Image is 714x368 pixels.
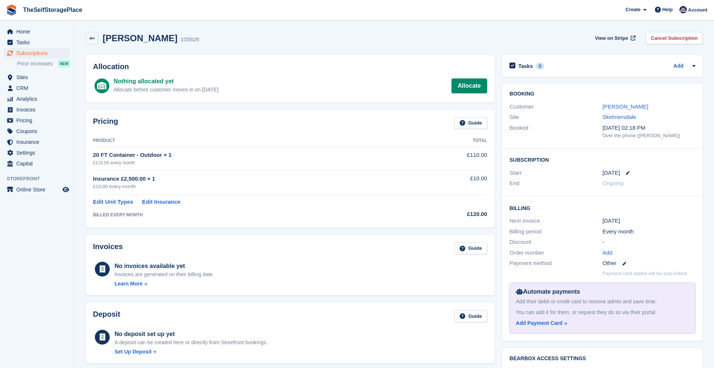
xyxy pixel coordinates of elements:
span: Price increases [17,60,53,67]
div: Add their debit or credit card to remove admin and save time. [516,298,689,306]
h2: Tasks [518,63,533,70]
div: Site [509,113,602,122]
h2: Deposit [93,310,120,322]
img: stora-icon-8386f47178a22dfd0bd8f6a31ec36ba5ce8667c1dd55bd0f319d3a0aa187defe.svg [6,4,17,16]
div: 105828 [180,35,199,44]
span: Online Store [16,184,61,195]
span: Analytics [16,94,61,104]
div: Other [602,259,695,268]
h2: Invoices [93,242,123,255]
div: Nothing allocated yet [113,77,218,86]
a: Edit Unit Types [93,198,133,206]
a: menu [4,184,70,195]
a: Allocate [451,78,487,93]
th: Product [93,135,414,147]
h2: Booking [509,91,695,97]
div: £120.00 [414,210,487,219]
a: menu [4,48,70,58]
a: menu [4,72,70,83]
div: Start [509,169,602,177]
h2: Pricing [93,117,118,129]
div: No deposit set up yet [115,330,268,339]
div: £10.00 every month [93,183,414,190]
h2: [PERSON_NAME] [103,33,177,43]
a: menu [4,104,70,115]
span: Insurance [16,137,61,147]
div: Insurance £2,500.00 × 1 [93,175,414,183]
div: [DATE] 02:18 PM [602,124,695,132]
span: CRM [16,83,61,93]
h2: BearBox Access Settings [509,356,695,362]
div: Add Payment Card [516,319,562,327]
div: No invoices available yet [115,262,214,271]
div: End [509,179,602,188]
a: menu [4,94,70,104]
a: menu [4,83,70,93]
span: Subscriptions [16,48,61,58]
span: Home [16,26,61,37]
span: Capital [16,158,61,169]
a: TheSelfStoragePlace [20,4,85,16]
a: Price increases NEW [17,59,70,68]
span: Create [625,6,640,13]
a: View on Stripe [592,32,637,44]
div: [DATE] [602,217,695,225]
div: Discount [509,238,602,246]
h2: Billing [509,204,695,212]
div: £110.00 every month [93,159,414,166]
div: BILLED EVERY MONTH [93,212,414,218]
div: Payment method [509,259,602,268]
a: Cancel Subscription [646,32,703,44]
a: Add Payment Card [516,319,686,327]
h2: Allocation [93,62,487,71]
a: menu [4,115,70,126]
div: Booked [509,124,602,139]
span: Pricing [16,115,61,126]
a: Guide [454,242,487,255]
a: menu [4,158,70,169]
th: Total [414,135,487,147]
span: Help [662,6,673,13]
a: menu [4,26,70,37]
td: £10.00 [414,170,487,194]
div: Allocate before customer moves in on [DATE] [113,86,218,94]
span: Coupons [16,126,61,136]
a: [PERSON_NAME] [602,103,648,110]
img: Sam [679,6,687,13]
div: Learn More [115,280,142,288]
div: - [602,238,695,246]
span: Account [688,6,707,14]
a: menu [4,37,70,48]
a: Guide [454,310,487,322]
td: £110.00 [414,147,487,170]
h2: Subscription [509,156,695,163]
a: Add [673,62,684,71]
span: Invoices [16,104,61,115]
div: NEW [58,60,70,67]
span: View on Stripe [595,35,628,42]
span: Sites [16,72,61,83]
div: Set Up Deposit [115,348,152,356]
a: Skelmersdale [602,114,636,120]
span: Settings [16,148,61,158]
a: Preview store [61,185,70,194]
div: Order number [509,249,602,257]
span: Ongoing [602,180,624,186]
div: You can add it for them, or request they do so via their portal. [516,309,689,316]
time: 2025-09-19 00:00:00 UTC [602,169,620,177]
div: Every month [602,227,695,236]
div: 20 FT Container - Outdoor × 1 [93,151,414,159]
p: A deposit can be created here or directly from Storefront bookings. [115,339,268,346]
div: Invoices are generated on their billing date. [115,271,214,278]
a: Add [602,249,612,257]
div: Next invoice [509,217,602,225]
div: Over the phone ([PERSON_NAME]) [602,132,695,139]
div: Customer [509,103,602,111]
a: menu [4,126,70,136]
a: menu [4,148,70,158]
div: Billing period [509,227,602,236]
div: 0 [536,63,544,70]
a: Guide [454,117,487,129]
a: Edit Insurance [142,198,180,206]
a: menu [4,137,70,147]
